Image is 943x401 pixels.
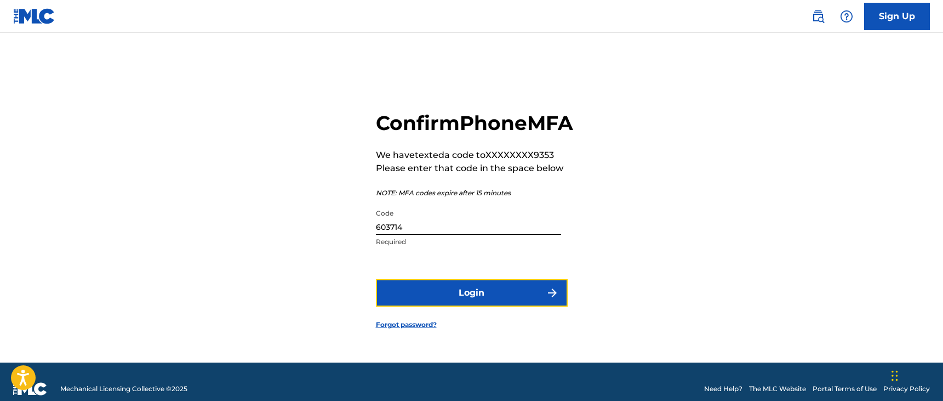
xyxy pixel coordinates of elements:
img: f7272a7cc735f4ea7f67.svg [546,286,559,300]
iframe: Chat Widget [888,348,943,401]
p: We have texted a code to XXXXXXXX9353 [376,149,573,162]
button: Login [376,279,568,307]
p: NOTE: MFA codes expire after 15 minutes [376,188,573,198]
a: Public Search [807,5,829,27]
a: The MLC Website [749,384,806,394]
a: Sign Up [864,3,930,30]
h2: Confirm Phone MFA [376,111,573,135]
a: Need Help? [704,384,742,394]
span: Mechanical Licensing Collective © 2025 [60,384,187,394]
img: search [811,10,825,23]
a: Forgot password? [376,320,437,330]
a: Privacy Policy [883,384,930,394]
div: Help [836,5,858,27]
img: help [840,10,853,23]
a: Portal Terms of Use [813,384,877,394]
img: MLC Logo [13,8,55,24]
p: Please enter that code in the space below [376,162,573,175]
img: logo [13,382,47,396]
div: Drag [891,359,898,392]
p: Required [376,237,561,247]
